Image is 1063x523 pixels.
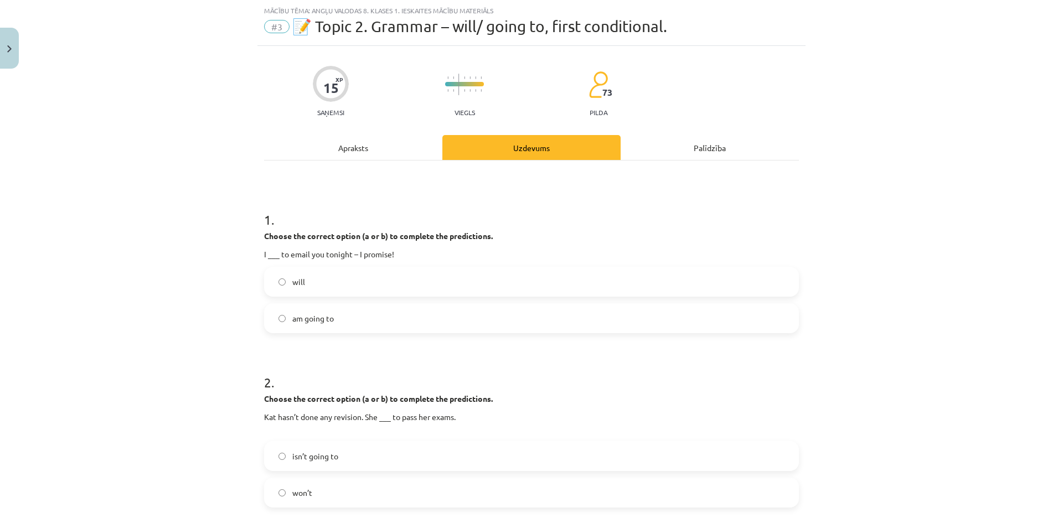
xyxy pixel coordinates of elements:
[447,76,448,79] img: icon-short-line-57e1e144782c952c97e751825c79c345078a6d821885a25fce030b3d8c18986b.svg
[264,393,493,403] strong: Choose the correct option (a or b) to complete the predictions.
[590,108,607,116] p: pilda
[469,76,471,79] img: icon-short-line-57e1e144782c952c97e751825c79c345078a6d821885a25fce030b3d8c18986b.svg
[336,76,343,82] span: XP
[323,80,339,96] div: 15
[292,450,338,462] span: isn’t going to
[264,248,799,260] p: I ___ to email you tonight – I promise!
[278,315,286,322] input: am going to
[453,89,454,92] img: icon-short-line-57e1e144782c952c97e751825c79c345078a6d821885a25fce030b3d8c18986b.svg
[264,193,799,227] h1: 1 .
[589,71,608,99] img: students-c634bb4e5e11cddfef0936a35e636f08e4e9abd3cc4e673bd6f9a4125e45ecb1.svg
[278,489,286,496] input: won’t
[475,89,476,92] img: icon-short-line-57e1e144782c952c97e751825c79c345078a6d821885a25fce030b3d8c18986b.svg
[264,231,493,241] strong: Choose the correct option (a or b) to complete the predictions.
[278,453,286,460] input: isn’t going to
[278,278,286,286] input: will
[469,89,471,92] img: icon-short-line-57e1e144782c952c97e751825c79c345078a6d821885a25fce030b3d8c18986b.svg
[292,17,667,35] span: 📝 Topic 2. Grammar – will/ going to, first conditional.
[621,135,799,160] div: Palīdzība
[481,89,482,92] img: icon-short-line-57e1e144782c952c97e751825c79c345078a6d821885a25fce030b3d8c18986b.svg
[264,355,799,390] h1: 2 .
[264,135,442,160] div: Apraksts
[481,76,482,79] img: icon-short-line-57e1e144782c952c97e751825c79c345078a6d821885a25fce030b3d8c18986b.svg
[447,89,448,92] img: icon-short-line-57e1e144782c952c97e751825c79c345078a6d821885a25fce030b3d8c18986b.svg
[458,74,460,95] img: icon-long-line-d9ea69661e0d244f92f715978eff75569469978d946b2353a9bb055b3ed8787d.svg
[292,313,334,324] span: am going to
[292,487,312,499] span: won’t
[602,87,612,97] span: 73
[313,108,349,116] p: Saņemsi
[475,76,476,79] img: icon-short-line-57e1e144782c952c97e751825c79c345078a6d821885a25fce030b3d8c18986b.svg
[464,89,465,92] img: icon-short-line-57e1e144782c952c97e751825c79c345078a6d821885a25fce030b3d8c18986b.svg
[453,76,454,79] img: icon-short-line-57e1e144782c952c97e751825c79c345078a6d821885a25fce030b3d8c18986b.svg
[264,20,290,33] span: #3
[264,7,799,14] div: Mācību tēma: Angļu valodas 8. klases 1. ieskaites mācību materiāls
[464,76,465,79] img: icon-short-line-57e1e144782c952c97e751825c79c345078a6d821885a25fce030b3d8c18986b.svg
[292,276,305,288] span: will
[455,108,475,116] p: Viegls
[7,45,12,53] img: icon-close-lesson-0947bae3869378f0d4975bcd49f059093ad1ed9edebbc8119c70593378902aed.svg
[264,411,799,434] p: Kat hasn’t done any revision. She ___ to pass her exams.
[442,135,621,160] div: Uzdevums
